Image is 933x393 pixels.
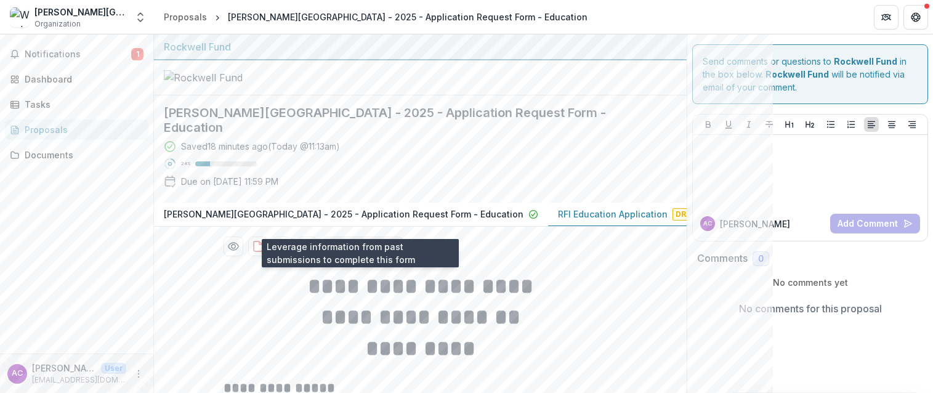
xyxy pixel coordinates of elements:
span: Notifications [25,49,131,60]
p: Due on [DATE] 11:59 PM [181,175,278,188]
a: Proposals [159,8,212,26]
a: Proposals [5,120,148,140]
div: Documents [25,148,139,161]
button: Add Comment [830,214,920,233]
p: [PERSON_NAME] [32,362,96,375]
button: Heading 1 [782,117,797,132]
button: Get Help [903,5,928,30]
button: download-proposal [297,237,317,256]
button: Align Right [905,117,919,132]
div: Proposals [25,123,139,136]
span: 1 [131,48,143,60]
button: Open entity switcher [132,5,149,30]
button: Partners [874,5,899,30]
span: Organization [34,18,81,30]
button: Underline [721,117,736,132]
p: RFI Education Application [558,208,668,221]
nav: breadcrumb [159,8,592,26]
a: Documents [5,145,148,165]
p: 24 % [181,160,190,168]
a: Tasks [5,94,148,115]
button: Bullet List [823,117,838,132]
p: [PERSON_NAME][GEOGRAPHIC_DATA] - 2025 - Application Request Form - Education [164,208,523,221]
button: Bold [701,117,716,132]
div: Tasks [25,98,139,111]
img: Wesley Community Center [10,7,30,27]
button: AI Assistant [322,237,403,256]
div: [PERSON_NAME][GEOGRAPHIC_DATA] - 2025 - Application Request Form - Education [228,10,588,23]
span: Draft [672,208,705,221]
p: No comments yet [697,276,923,289]
strong: Rockwell Fund [765,69,829,79]
p: User [101,363,126,374]
p: [PERSON_NAME] [720,217,790,230]
button: Notifications1 [5,44,148,64]
div: Send comments or questions to in the box below. will be notified via email of your comment. [692,44,928,104]
button: Ordered List [844,117,858,132]
button: download-proposal [273,237,293,256]
button: More [131,367,146,381]
img: Rockwell Fund [164,70,287,85]
button: download-proposal [248,237,268,256]
p: [EMAIL_ADDRESS][DOMAIN_NAME] [32,375,126,386]
h2: [PERSON_NAME][GEOGRAPHIC_DATA] - 2025 - Application Request Form - Education [164,105,657,135]
div: Saved 18 minutes ago ( Today @ 11:13am ) [181,140,340,153]
button: Align Center [884,117,899,132]
button: Italicize [741,117,756,132]
button: Preview 8ddc00a7-622a-46a3-9c3c-277a040b28c5-1.pdf [224,237,243,256]
div: Dashboard [25,73,139,86]
div: Proposals [164,10,207,23]
p: No comments for this proposal [739,301,882,316]
h2: Comments [697,253,748,264]
button: Align Left [864,117,879,132]
div: [PERSON_NAME][GEOGRAPHIC_DATA] [34,6,127,18]
strong: Rockwell Fund [834,56,897,67]
div: Amy Corron [12,370,23,378]
div: Rockwell Fund [164,39,677,54]
span: 0 [758,254,764,264]
a: Dashboard [5,69,148,89]
button: Heading 2 [802,117,817,132]
button: Strike [762,117,777,132]
div: Amy Corron [703,221,712,227]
